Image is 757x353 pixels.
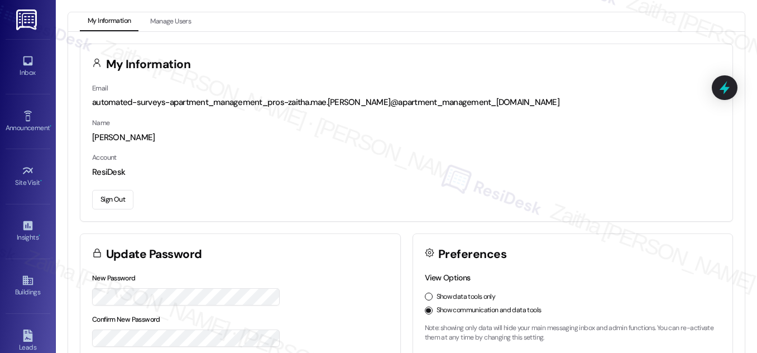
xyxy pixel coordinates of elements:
h3: Update Password [106,249,202,260]
a: Insights • [6,216,50,246]
button: Manage Users [142,12,199,31]
span: • [40,177,42,185]
button: My Information [80,12,138,31]
label: Show data tools only [437,292,496,302]
h3: Preferences [438,249,506,260]
label: New Password [92,274,136,283]
div: [PERSON_NAME] [92,132,721,144]
div: ResiDesk [92,166,721,178]
label: Show communication and data tools [437,306,542,316]
a: Inbox [6,51,50,82]
label: Account [92,153,117,162]
div: automated-surveys-apartment_management_pros-zaitha.mae.[PERSON_NAME]@apartment_management_[DOMAIN... [92,97,721,108]
label: Name [92,118,110,127]
span: • [50,122,51,130]
label: View Options [425,273,471,283]
a: Site Visit • [6,161,50,192]
a: Buildings [6,271,50,301]
img: ResiDesk Logo [16,9,39,30]
label: Confirm New Password [92,315,160,324]
p: Note: showing only data will hide your main messaging inbox and admin functions. You can re-activ... [425,323,721,343]
label: Email [92,84,108,93]
span: • [39,232,40,240]
button: Sign Out [92,190,133,209]
h3: My Information [106,59,191,70]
